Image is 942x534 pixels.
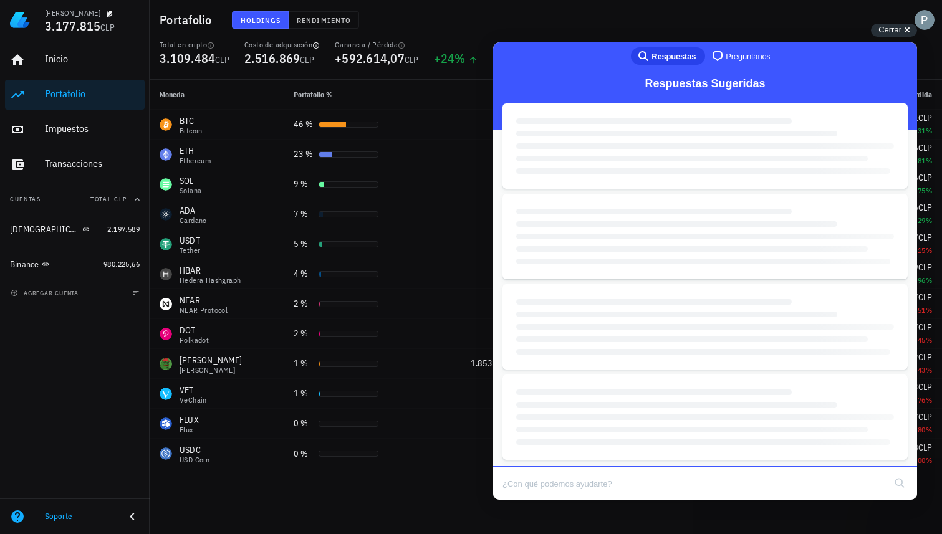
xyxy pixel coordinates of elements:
span: CLP [918,142,932,153]
span: % [926,305,932,315]
button: agregar cuenta [7,287,84,299]
div: DOT-icon [160,328,172,340]
span: CLP [405,54,419,65]
div: ETH [180,145,211,157]
span: 2.197.589 [107,224,140,234]
div: Bitcoin [180,127,203,135]
span: CLP [300,54,314,65]
span: CLP [918,262,932,273]
div: ADA [180,204,207,217]
div: 4 % [294,267,314,280]
div: Transacciones [45,158,140,169]
div: USDT [180,234,200,247]
span: CLP [918,411,932,422]
div: Polkadot [180,336,209,344]
div: Tether [180,247,200,254]
div: Costo de adquisición [244,40,320,50]
div: Flux [180,426,199,434]
iframe: Help Scout Beacon - Live Chat, Contact Form, and Knowledge Base [493,42,917,500]
span: Moneda [160,90,185,99]
div: SOL-icon [160,178,172,191]
div: [PERSON_NAME] [45,8,100,18]
span: CLP [918,232,932,243]
div: Ganancia / Pérdida [335,40,419,50]
button: Rendimiento [289,11,359,29]
div: PEPE-icon [160,358,172,370]
div: avatar [915,10,935,30]
div: Solana [180,187,201,194]
span: % [926,246,932,255]
div: FLUX-icon [160,417,172,430]
span: CLP [918,442,932,453]
div: HBAR-icon [160,268,172,280]
div: SOL [180,174,201,187]
th: Balance: Sin ordenar. Pulse para ordenar de forma ascendente. [420,80,592,110]
span: CLP [918,202,932,213]
a: Portafolio [5,80,145,110]
span: % [926,395,932,404]
div: FLUX [180,414,199,426]
div: USDC [180,444,209,456]
div: BTC-icon [160,118,172,131]
div: 23 % [294,148,314,161]
th: Portafolio %: Sin ordenar. Pulse para ordenar de forma ascendente. [284,80,421,110]
div: USDC-icon [160,447,172,460]
button: Holdings [232,11,289,29]
button: CuentasTotal CLP [5,184,145,214]
span: CLP [918,112,932,123]
div: Cardano [180,217,207,224]
div: Total en cripto [160,40,229,50]
div: VeChain [180,396,207,404]
a: Transacciones [5,150,145,179]
div: HBAR [180,264,241,277]
div: BTC [180,115,203,127]
span: % [926,425,932,434]
div: Binance [10,259,39,270]
div: NEAR-icon [160,298,172,310]
span: CLP [918,292,932,303]
div: VET [180,384,207,396]
div: Soporte [45,512,115,522]
a: Impuestos [5,115,145,145]
div: 9 % [294,178,314,191]
div: Ethereum [180,157,211,164]
div: Portafolio [45,88,140,100]
div: Hedera Hashgraph [180,277,241,284]
span: Portafolio % [294,90,333,99]
div: VET-icon [160,388,172,400]
div: [PERSON_NAME] [180,354,242,366]
span: CLP [918,322,932,333]
div: NEAR Protocol [180,307,228,314]
div: USDT-icon [160,238,172,250]
div: 2 % [294,297,314,310]
button: Cerrar [871,24,917,37]
span: CLP [918,381,932,393]
div: [PERSON_NAME] [180,366,242,374]
span: Cerrar [878,25,901,34]
span: 3.177.815 [45,17,100,34]
h1: Portafolio [160,10,217,30]
div: +24 [434,52,478,65]
span: Total CLP [90,195,127,203]
span: 1.853.553,85 [471,358,521,369]
span: CLP [100,22,115,33]
span: CLP [215,54,229,65]
div: Impuestos [45,123,140,135]
span: +592.614,07 [335,50,405,67]
span: % [926,156,932,165]
span: CLP [918,351,932,363]
span: Rendimiento [296,16,351,25]
span: % [454,50,465,67]
div: 7 % [294,207,314,221]
span: % [926,186,932,195]
div: USD Coin [180,456,209,464]
span: Holdings [240,16,281,25]
div: 2 % [294,327,314,340]
span: 980.225,66 [103,259,140,269]
span: % [926,275,932,285]
span: % [926,365,932,374]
